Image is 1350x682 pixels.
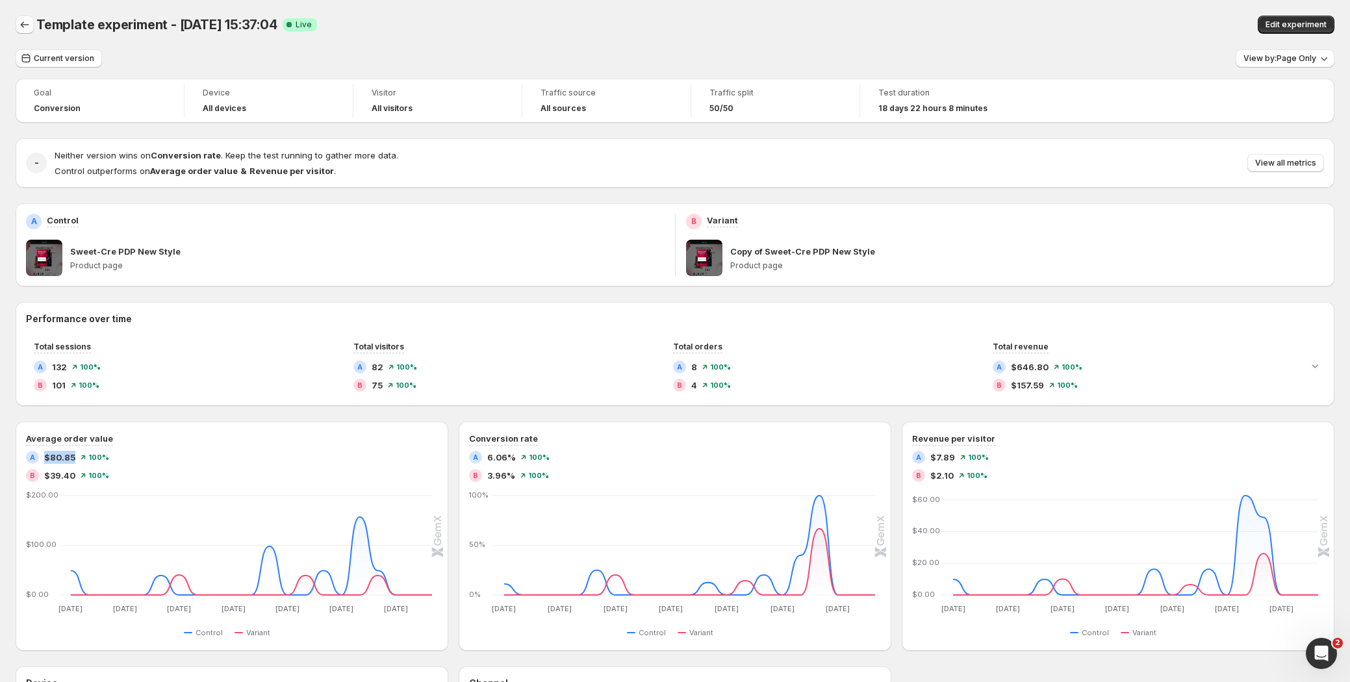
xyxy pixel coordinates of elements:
h3: Revenue per visitor [912,432,995,445]
span: Variant [689,627,713,638]
h2: - [34,157,39,170]
h2: A [997,363,1002,371]
text: [DATE] [167,604,191,613]
text: $100.00 [26,540,57,549]
h4: All sources [541,103,586,114]
text: [DATE] [771,604,795,613]
strong: & [240,166,247,176]
text: [DATE] [1051,604,1075,613]
a: Traffic split50/50 [709,86,841,115]
h2: A [677,363,682,371]
img: Sweet-Cre PDP New Style [26,240,62,276]
text: [DATE] [715,604,739,613]
span: Total orders [673,342,722,351]
span: $39.40 [44,469,75,482]
span: Variant [246,627,270,638]
text: [DATE] [996,604,1020,613]
text: [DATE] [275,604,299,613]
text: [DATE] [222,604,246,613]
button: Variant [1121,625,1162,640]
span: Total sessions [34,342,91,351]
span: $7.89 [930,451,955,464]
span: 6.06% [487,451,516,464]
span: $2.10 [930,469,954,482]
h2: A [916,453,921,461]
span: $157.59 [1011,379,1044,392]
p: Variant [707,214,738,227]
span: Total visitors [353,342,404,351]
strong: Revenue per visitor [249,166,334,176]
span: 100 % [88,453,109,461]
h2: B [357,381,363,389]
h2: B [916,472,921,479]
text: [DATE] [384,604,408,613]
text: $20.00 [912,558,939,567]
p: Control [47,214,79,227]
span: 100 % [396,363,417,371]
text: 50% [469,540,485,549]
button: Control [184,625,228,640]
span: View by: Page Only [1243,53,1316,64]
strong: Conversion rate [151,150,221,160]
text: [DATE] [826,604,850,613]
a: VisitorAll visitors [372,86,503,115]
span: Neither version wins on . Keep the test running to gather more data. [55,150,398,160]
text: [DATE] [1105,604,1129,613]
button: Control [627,625,671,640]
p: Copy of Sweet-Cre PDP New Style [730,245,875,258]
h2: B [473,472,478,479]
img: Copy of Sweet-Cre PDP New Style [686,240,722,276]
span: $80.85 [44,451,75,464]
button: Expand chart [1306,357,1324,375]
text: [DATE] [1269,604,1293,613]
h2: A [357,363,363,371]
span: Template experiment - [DATE] 15:37:04 [36,17,277,32]
button: Variant [235,625,275,640]
span: 2 [1332,638,1343,648]
span: 18 days 22 hours 8 minutes [878,103,987,114]
span: Control outperforms on . [55,166,336,176]
p: Product page [730,260,1325,271]
h2: A [30,453,35,461]
h2: A [473,453,478,461]
span: 75 [372,379,383,392]
h2: A [31,216,37,227]
text: $200.00 [26,490,58,499]
span: 3.96% [487,469,515,482]
span: 4 [691,379,697,392]
text: 100% [469,490,489,499]
span: 100 % [1057,381,1078,389]
text: [DATE] [1160,604,1184,613]
h2: Performance over time [26,312,1324,325]
span: Control [639,627,666,638]
span: 100 % [710,381,731,389]
button: View by:Page Only [1236,49,1334,68]
button: View all metrics [1247,154,1324,172]
span: Traffic source [541,88,672,98]
span: 100 % [80,363,101,371]
text: [DATE] [548,604,572,613]
span: Control [1082,627,1109,638]
h2: B [691,216,696,227]
span: 100 % [710,363,731,371]
span: 100 % [968,453,989,461]
span: Device [203,88,335,98]
span: 50/50 [709,103,733,114]
text: [DATE] [492,604,516,613]
button: Edit experiment [1258,16,1334,34]
text: $40.00 [912,526,940,535]
a: DeviceAll devices [203,86,335,115]
p: Product page [70,260,665,271]
strong: Average order value [150,166,238,176]
button: Control [1070,625,1114,640]
text: [DATE] [113,604,137,613]
span: 100 % [967,472,987,479]
span: Goal [34,88,166,98]
span: 100 % [528,472,549,479]
h3: Conversion rate [469,432,538,445]
span: Live [296,19,312,30]
h2: A [38,363,43,371]
text: [DATE] [941,604,965,613]
span: 132 [52,360,67,373]
span: View all metrics [1255,158,1316,168]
